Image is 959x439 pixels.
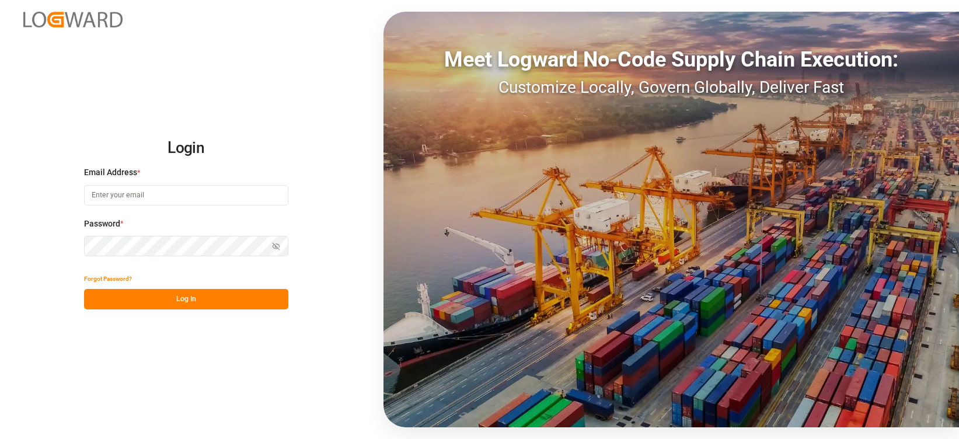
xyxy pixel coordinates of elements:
[84,289,288,309] button: Log In
[84,218,120,230] span: Password
[84,269,132,289] button: Forgot Password?
[383,44,959,75] div: Meet Logward No-Code Supply Chain Execution:
[84,130,288,167] h2: Login
[84,185,288,205] input: Enter your email
[84,166,137,179] span: Email Address
[23,12,123,27] img: Logward_new_orange.png
[383,75,959,100] div: Customize Locally, Govern Globally, Deliver Fast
